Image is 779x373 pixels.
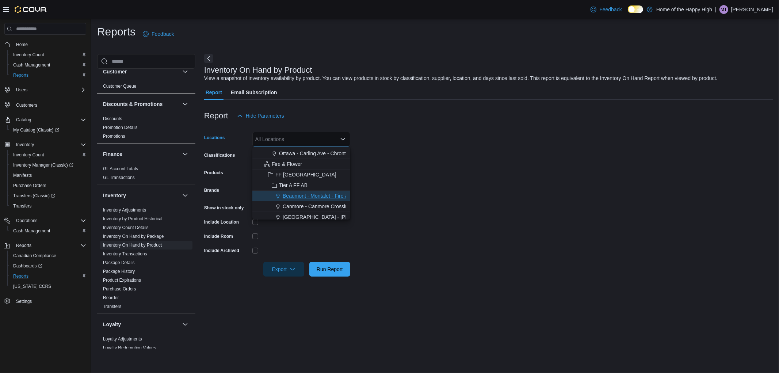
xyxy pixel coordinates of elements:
span: Reorder [103,295,119,301]
span: Purchase Orders [13,183,46,189]
button: Cash Management [7,60,89,70]
a: Inventory Count [10,151,47,159]
span: Inventory Count [13,152,44,158]
span: Inventory Manager (Classic) [10,161,86,170]
button: Finance [103,151,179,158]
a: Inventory Count [10,50,47,59]
span: Inventory Count [13,52,44,58]
a: Inventory On Hand by Product [103,243,162,248]
h3: Inventory On Hand by Product [204,66,312,75]
a: Purchase Orders [10,181,49,190]
a: [US_STATE] CCRS [10,282,54,291]
span: Home [13,40,86,49]
span: Inventory Count [10,50,86,59]
h3: Loyalty [103,321,121,328]
span: My Catalog (Classic) [13,127,59,133]
button: Inventory Count [7,50,89,60]
span: Promotions [103,133,125,139]
span: Cash Management [13,228,50,234]
button: Reports [13,241,34,250]
a: Promotion Details [103,125,138,130]
span: Inventory On Hand by Product [103,242,162,248]
a: Feedback [588,2,625,17]
span: Feedback [152,30,174,38]
p: Home of the Happy High [656,5,712,14]
button: Customer [103,68,179,75]
a: Inventory Manager (Classic) [10,161,76,170]
label: Classifications [204,152,235,158]
span: Users [13,85,86,94]
span: Reports [10,71,86,80]
a: Inventory Adjustments [103,208,146,213]
a: Inventory Manager (Classic) [7,160,89,170]
span: Hide Parameters [246,112,284,119]
button: Reports [7,70,89,80]
span: Transfers [13,203,31,209]
h1: Reports [97,24,135,39]
button: Purchase Orders [7,180,89,191]
a: Reports [10,272,31,281]
span: My Catalog (Classic) [10,126,86,134]
h3: Inventory [103,192,126,199]
button: Hide Parameters [234,109,287,123]
a: Manifests [10,171,35,180]
label: Locations [204,135,225,141]
label: Include Location [204,219,239,225]
button: Discounts & Promotions [103,100,179,108]
button: Home [1,39,89,50]
button: Inventory [13,140,37,149]
button: Finance [181,150,190,159]
a: Customer Queue [103,84,136,89]
button: Users [1,85,89,95]
span: Purchase Orders [10,181,86,190]
button: Tier A FF AB [252,180,350,191]
span: Transfers [10,202,86,210]
span: Dark Mode [628,13,628,14]
a: Transfers (Classic) [7,191,89,201]
button: Inventory [103,192,179,199]
a: Settings [13,297,35,306]
span: Canadian Compliance [10,251,86,260]
a: Loyalty Redemption Values [103,345,156,350]
button: Cash Management [7,226,89,236]
span: Package Details [103,260,135,266]
span: Inventory Transactions [103,251,147,257]
button: Canadian Compliance [7,251,89,261]
a: GL Transactions [103,175,135,180]
button: Ottawa - Carling Ave - Chrontact Cannabis [252,148,350,159]
nav: Complex example [4,36,86,326]
h3: Discounts & Promotions [103,100,163,108]
a: Inventory On Hand by Package [103,234,164,239]
span: [US_STATE] CCRS [13,283,51,289]
a: Home [13,40,31,49]
span: Product Expirations [103,277,141,283]
a: Inventory Transactions [103,251,147,256]
a: Transfers (Classic) [10,191,58,200]
span: Washington CCRS [10,282,86,291]
a: Dashboards [10,262,45,270]
p: [PERSON_NAME] [731,5,773,14]
label: Show in stock only [204,205,244,211]
span: Report [206,85,222,100]
a: Transfers [10,202,34,210]
span: Customers [13,100,86,109]
span: Manifests [10,171,86,180]
button: Catalog [13,115,34,124]
div: Customer [97,82,195,94]
span: Operations [16,218,38,224]
div: View a snapshot of inventory availability by product. You can view products in stock by classific... [204,75,718,82]
span: Home [16,42,28,47]
a: Promotions [103,134,125,139]
span: Reports [13,273,28,279]
button: Inventory Count [7,150,89,160]
span: Inventory On Hand by Package [103,233,164,239]
button: Fire & Flower [252,159,350,170]
div: Finance [97,164,195,185]
a: Product Expirations [103,278,141,283]
span: Operations [13,216,86,225]
span: Email Subscription [231,85,277,100]
h3: Report [204,111,228,120]
a: Reports [10,71,31,80]
span: Inventory Adjustments [103,207,146,213]
span: Users [16,87,27,93]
